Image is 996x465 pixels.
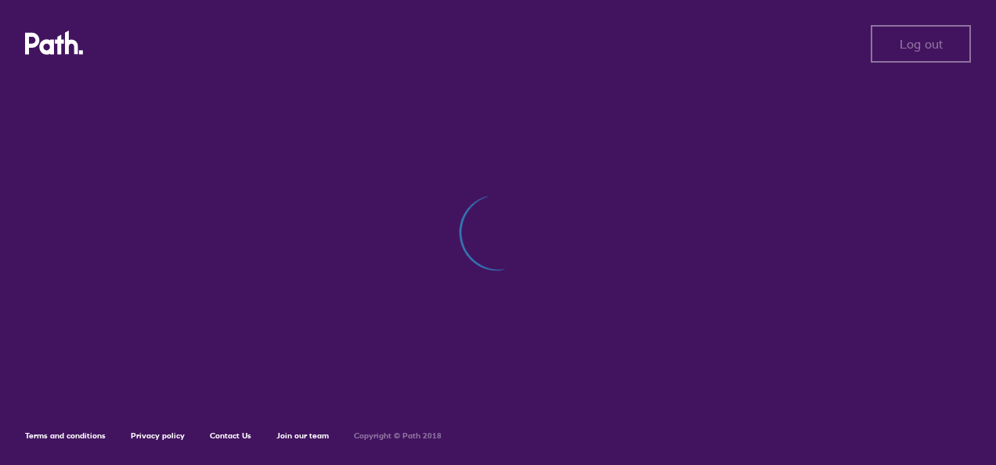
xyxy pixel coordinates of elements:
[131,431,185,441] a: Privacy policy
[25,431,106,441] a: Terms and conditions
[276,431,329,441] a: Join our team
[210,431,251,441] a: Contact Us
[871,25,971,63] button: Log out
[354,431,442,441] h6: Copyright © Path 2018
[900,37,943,51] span: Log out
